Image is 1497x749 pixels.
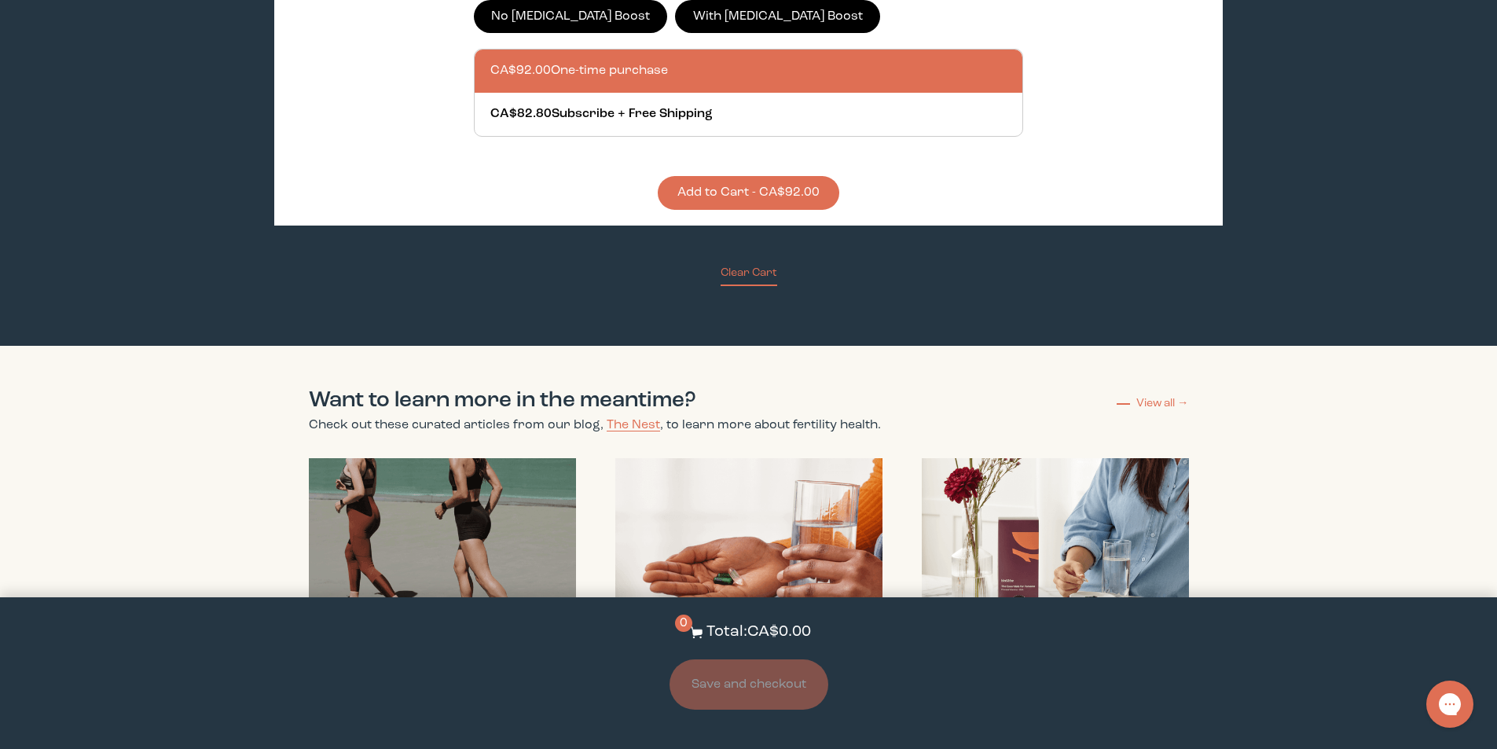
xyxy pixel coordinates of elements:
h2: Want to learn more in the meantime? [309,385,881,417]
button: Add to Cart - CA$92.00 [658,176,839,210]
a: The Nest [607,419,660,431]
a: View all → [1117,395,1189,411]
button: Save and checkout [670,659,828,710]
span: 0 [675,615,692,632]
iframe: Gorgias live chat messenger [1418,675,1481,733]
p: Total: CA$0.00 [706,621,811,644]
p: Check out these curated articles from our blog, , to learn more about fertility health. [309,417,881,435]
button: Clear Cart [721,265,777,286]
img: How to prep for IVF with tips from an ND [309,458,576,655]
img: Can you take a prenatal even if you're not pregnant? [615,458,882,655]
